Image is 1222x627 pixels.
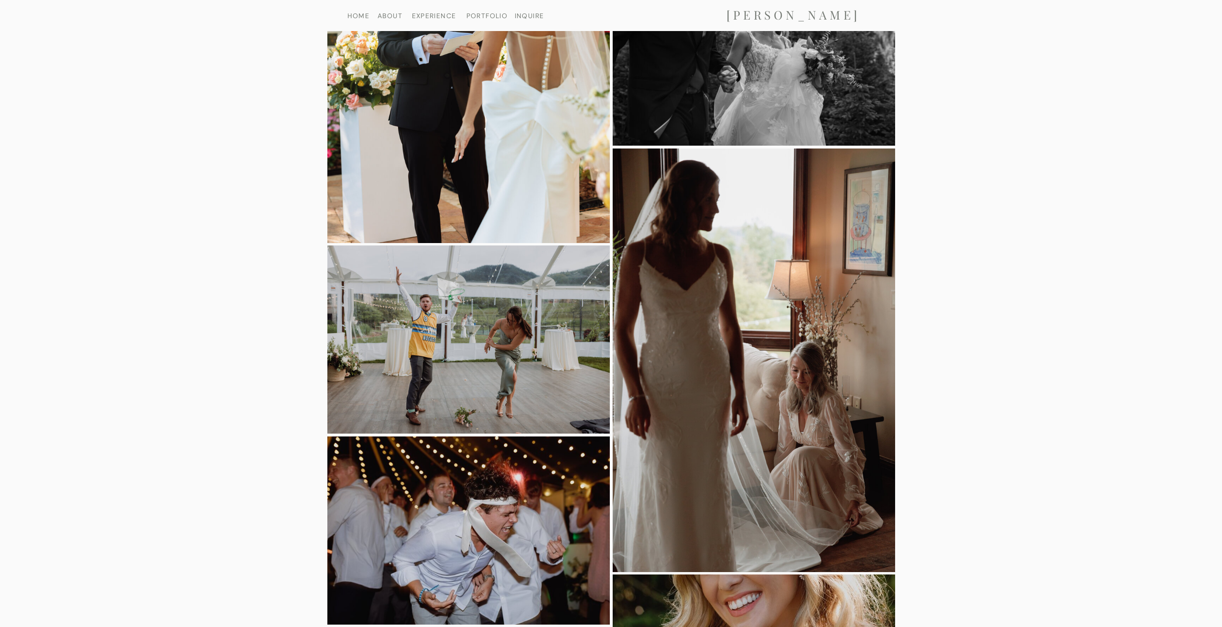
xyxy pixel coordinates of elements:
[512,12,547,19] a: INQUIRE
[410,12,459,19] a: EXPERIENCE
[334,12,383,19] a: HOME
[697,8,889,23] a: [PERSON_NAME]
[366,12,415,19] a: ABOUT
[463,12,512,19] a: PORTFOLIO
